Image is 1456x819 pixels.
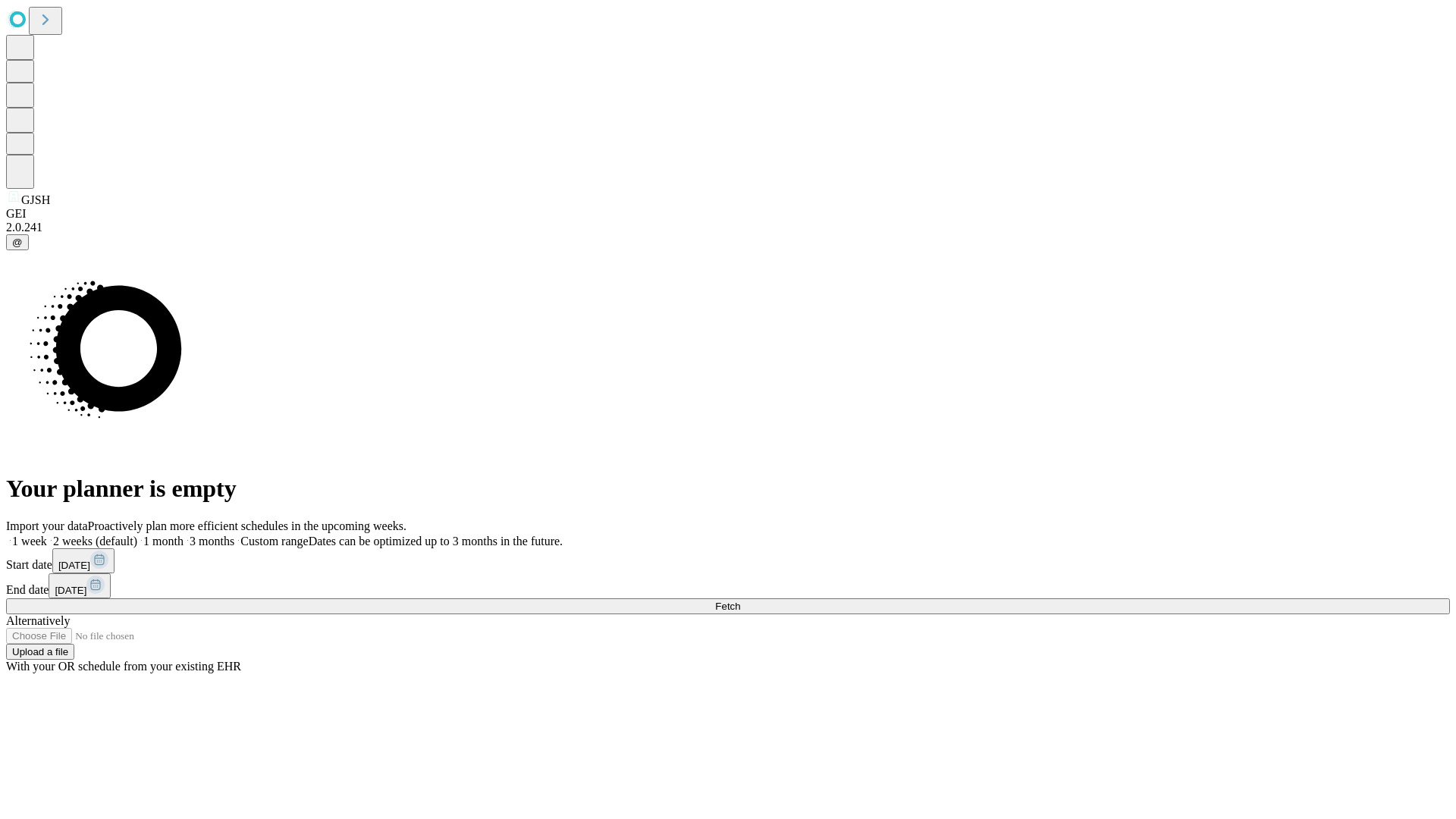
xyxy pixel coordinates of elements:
span: [DATE] [55,585,86,596]
div: End date [6,573,1450,598]
div: Start date [6,548,1450,573]
div: GEI [6,207,1450,221]
button: Upload a file [6,644,74,660]
button: [DATE] [49,573,111,598]
span: GJSH [21,193,50,206]
span: 1 week [12,535,47,548]
span: Custom range [240,535,308,548]
div: 2.0.241 [6,221,1450,234]
button: Fetch [6,598,1450,614]
span: Fetch [715,601,740,612]
button: [DATE] [52,548,115,573]
span: Dates can be optimized up to 3 months in the future. [309,535,563,548]
span: With your OR schedule from your existing EHR [6,660,241,673]
span: 2 weeks (default) [53,535,137,548]
span: Proactively plan more efficient schedules in the upcoming weeks. [88,519,406,532]
span: @ [12,237,23,248]
span: Alternatively [6,614,70,627]
span: [DATE] [58,560,90,571]
span: 1 month [143,535,184,548]
span: Import your data [6,519,88,532]
span: 3 months [190,535,234,548]
h1: Your planner is empty [6,475,1450,503]
button: @ [6,234,29,250]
